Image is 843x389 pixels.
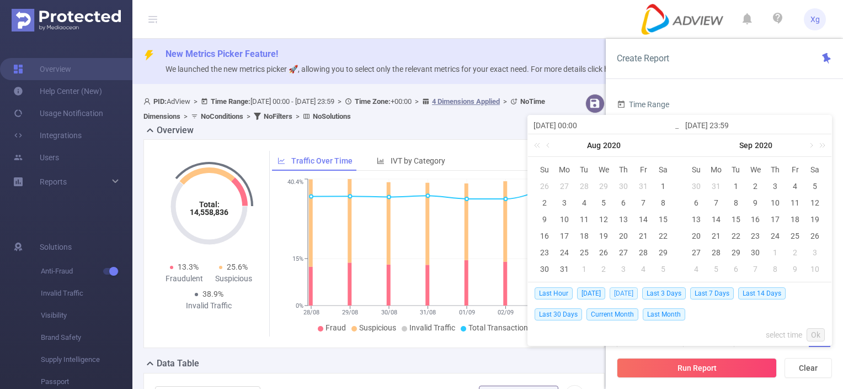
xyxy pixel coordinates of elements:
[617,358,777,378] button: Run Report
[633,161,653,178] th: Fri
[657,229,670,243] div: 22
[813,134,828,156] a: Next year (Control + right)
[574,244,594,261] td: August 25, 2020
[709,262,723,276] div: 5
[653,244,673,261] td: August 29, 2020
[613,244,633,261] td: August 27, 2020
[765,165,785,175] span: Th
[617,246,630,259] div: 27
[657,196,670,209] div: 8
[765,178,785,195] td: September 3, 2020
[633,244,653,261] td: August 28, 2020
[41,349,132,371] span: Supply Intelligence
[558,180,571,193] div: 27
[211,97,250,106] b: Time Range:
[594,195,614,211] td: August 5, 2020
[533,119,674,132] input: Start date
[574,195,594,211] td: August 4, 2020
[554,211,574,228] td: August 10, 2020
[535,161,554,178] th: Sun
[690,246,703,259] div: 27
[643,308,685,320] span: Last Month
[686,228,706,244] td: September 20, 2020
[633,178,653,195] td: July 31, 2020
[377,157,385,165] i: icon: bar-chart
[686,261,706,277] td: October 4, 2020
[690,229,703,243] div: 20
[653,228,673,244] td: August 22, 2020
[769,213,782,226] div: 17
[201,112,243,120] b: No Conditions
[729,229,743,243] div: 22
[769,229,782,243] div: 24
[412,97,422,106] span: >
[578,262,591,276] div: 1
[653,161,673,178] th: Sat
[535,178,554,195] td: July 26, 2020
[765,211,785,228] td: September 17, 2020
[535,287,573,299] span: Last Hour
[264,112,292,120] b: No Filters
[554,178,574,195] td: July 27, 2020
[726,161,746,178] th: Tue
[535,261,554,277] td: August 30, 2020
[617,53,669,64] span: Create Report
[785,244,805,261] td: October 2, 2020
[594,161,614,178] th: Wed
[690,287,734,299] span: Last 7 Days
[746,195,766,211] td: September 9, 2020
[500,97,510,106] span: >
[594,165,614,175] span: We
[535,228,554,244] td: August 16, 2020
[574,161,594,178] th: Tue
[558,262,571,276] div: 31
[554,261,574,277] td: August 31, 2020
[227,262,248,271] span: 25.6%
[468,323,532,332] span: Total Transactions
[40,171,67,193] a: Reports
[657,246,670,259] div: 29
[653,195,673,211] td: August 8, 2020
[594,211,614,228] td: August 12, 2020
[653,211,673,228] td: August 15, 2020
[726,244,746,261] td: September 29, 2020
[617,196,630,209] div: 6
[769,196,782,209] div: 10
[597,262,610,276] div: 2
[574,261,594,277] td: September 1, 2020
[303,309,319,316] tspan: 28/08
[765,244,785,261] td: October 1, 2020
[749,229,762,243] div: 23
[706,244,726,261] td: September 28, 2020
[726,178,746,195] td: September 1, 2020
[334,97,345,106] span: >
[729,262,743,276] div: 6
[706,165,726,175] span: Mo
[199,200,219,209] tspan: Total:
[597,213,610,226] div: 12
[41,282,132,304] span: Invalid Traffic
[686,195,706,211] td: September 6, 2020
[766,324,802,345] a: select time
[597,180,610,193] div: 29
[785,161,805,178] th: Fri
[157,357,199,370] h2: Data Table
[538,196,551,209] div: 2
[610,287,638,299] span: [DATE]
[355,97,391,106] b: Time Zone:
[613,165,633,175] span: Th
[617,262,630,276] div: 3
[637,213,650,226] div: 14
[653,261,673,277] td: September 5, 2020
[597,196,610,209] div: 5
[597,246,610,259] div: 26
[808,229,821,243] div: 26
[617,229,630,243] div: 20
[535,195,554,211] td: August 2, 2020
[558,246,571,259] div: 24
[788,262,802,276] div: 9
[637,246,650,259] div: 28
[788,180,802,193] div: 4
[746,178,766,195] td: September 2, 2020
[532,134,546,156] a: Last year (Control + left)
